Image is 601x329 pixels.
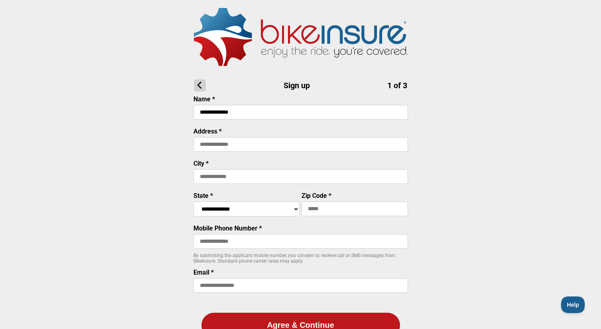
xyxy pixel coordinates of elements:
label: Name * [193,95,215,103]
p: By submitting the applicant mobile number, you consent to receive call or SMS messages from BikeI... [193,253,408,264]
label: Zip Code * [301,192,331,199]
label: City * [193,160,209,167]
label: Email * [193,269,214,276]
label: Address * [193,128,222,135]
span: 1 of 3 [387,81,407,90]
h1: Sign up [194,79,407,91]
label: Mobile Phone Number * [193,224,262,232]
iframe: Toggle Customer Support [561,296,585,313]
label: State * [193,192,213,199]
